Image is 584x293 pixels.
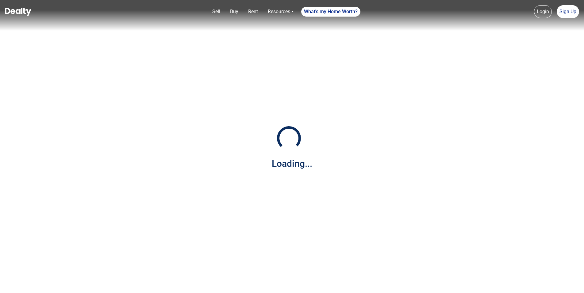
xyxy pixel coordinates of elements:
[274,123,304,154] img: Loading
[210,6,223,18] a: Sell
[301,7,360,17] a: What's my Home Worth?
[265,6,296,18] a: Resources
[557,5,579,18] a: Sign Up
[228,6,241,18] a: Buy
[246,6,260,18] a: Rent
[272,157,312,170] div: Loading...
[534,5,552,18] a: Login
[5,8,31,16] img: Dealty - Buy, Sell & Rent Homes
